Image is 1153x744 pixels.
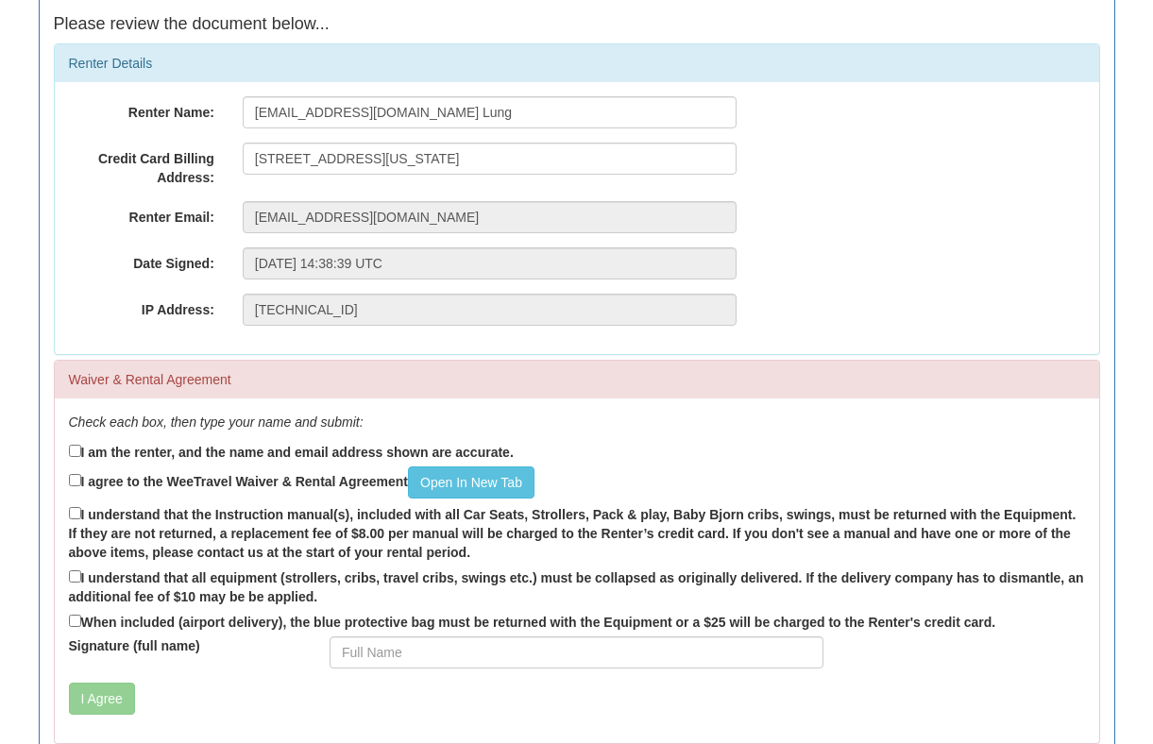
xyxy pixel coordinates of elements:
input: I understand that the Instruction manual(s), included with all Car Seats, Strollers, Pack & play,... [69,507,81,519]
label: When included (airport delivery), the blue protective bag must be returned with the Equipment or ... [69,611,996,632]
button: I Agree [69,683,135,715]
a: Open In New Tab [408,466,534,499]
label: I understand that the Instruction manual(s), included with all Car Seats, Strollers, Pack & play,... [69,503,1085,562]
input: I understand that all equipment (strollers, cribs, travel cribs, swings etc.) must be collapsed a... [69,570,81,583]
input: I am the renter, and the name and email address shown are accurate. [69,445,81,457]
label: I understand that all equipment (strollers, cribs, travel cribs, swings etc.) must be collapsed a... [69,566,1085,606]
label: Date Signed: [55,247,229,273]
input: When included (airport delivery), the blue protective bag must be returned with the Equipment or ... [69,615,81,627]
label: Renter Email: [55,201,229,227]
input: I agree to the WeeTravel Waiver & Rental AgreementOpen In New Tab [69,474,81,486]
label: Signature (full name) [55,636,316,655]
h4: Please review the document below... [54,15,1100,34]
label: Credit Card Billing Address: [55,143,229,187]
label: I agree to the WeeTravel Waiver & Rental Agreement [69,466,534,499]
label: Renter Name: [55,96,229,122]
div: Renter Details [55,44,1099,82]
em: Check each box, then type your name and submit: [69,414,364,430]
input: Full Name [330,636,823,668]
label: I am the renter, and the name and email address shown are accurate. [69,441,514,462]
div: Waiver & Rental Agreement [55,361,1099,398]
label: IP Address: [55,294,229,319]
